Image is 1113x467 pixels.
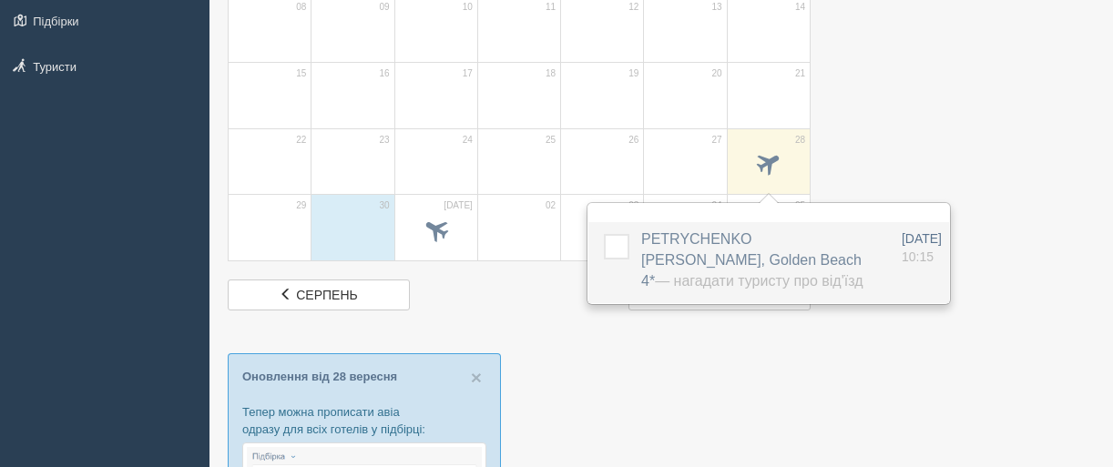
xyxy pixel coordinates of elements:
span: 15 [296,67,306,80]
span: 24 [463,134,473,147]
span: 09 [379,1,389,14]
span: 20 [712,67,722,80]
span: 19 [628,67,638,80]
span: 11 [546,1,556,14]
a: Оновлення від 28 вересня [242,370,397,383]
span: 28 [795,134,805,147]
span: 02 [546,199,556,212]
span: [DATE] [444,199,472,212]
button: Close [471,368,482,387]
span: 18 [546,67,556,80]
span: — Нагадати туристу про від'їзд [655,273,863,289]
span: серпень [296,288,357,302]
span: 25 [546,134,556,147]
span: 30 [379,199,389,212]
span: 08 [296,1,306,14]
span: 12 [628,1,638,14]
span: 05 [795,199,805,212]
span: PETRYCHENKO [PERSON_NAME], Golden Beach 4* [641,231,863,289]
span: 23 [379,134,389,147]
span: 03 [628,199,638,212]
a: PETRYCHENKO [PERSON_NAME], Golden Beach 4*— Нагадати туристу про від'їзд [641,231,863,289]
span: 27 [712,134,722,147]
span: 16 [379,67,389,80]
span: 21 [795,67,805,80]
span: 26 [628,134,638,147]
a: [DATE] 10:15 [902,229,942,266]
span: 22 [296,134,306,147]
span: × [471,367,482,388]
span: 17 [463,67,473,80]
span: 13 [712,1,722,14]
a: серпень [228,279,410,310]
span: 10:15 [902,249,934,264]
span: 04 [712,199,722,212]
span: 14 [795,1,805,14]
span: 29 [296,199,306,212]
span: 10 [463,1,473,14]
span: [DATE] [902,231,942,246]
p: Тепер можна прописати авіа одразу для всіх готелів у підбірці: [242,403,486,438]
